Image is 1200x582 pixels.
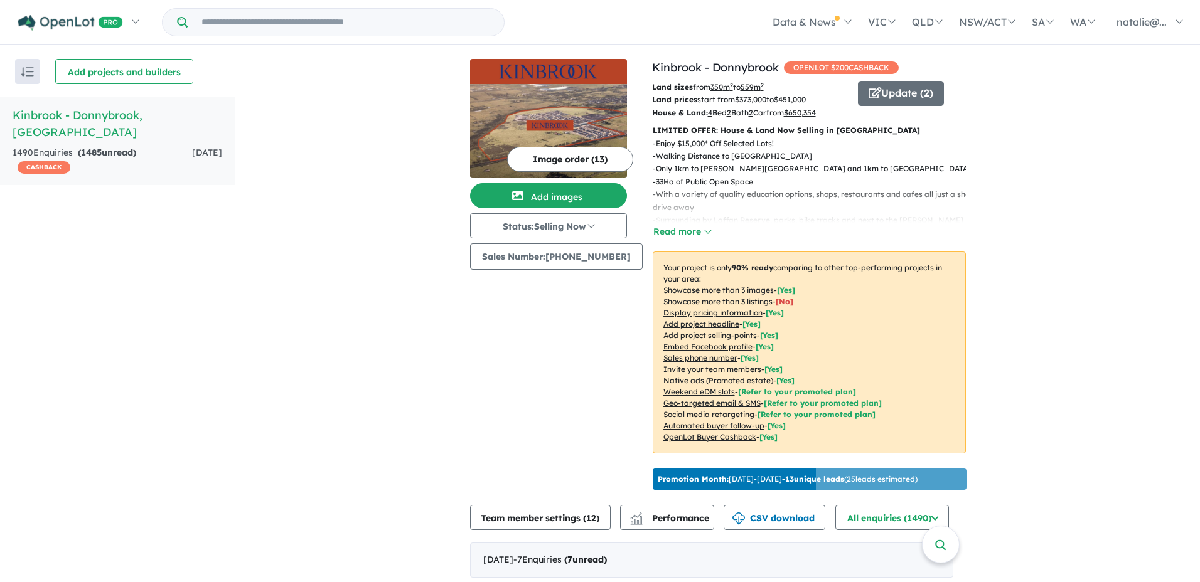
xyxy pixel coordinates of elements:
button: Add projects and builders [55,59,193,84]
span: [ Yes ] [741,353,759,362]
span: [Yes] [776,376,795,385]
p: start from [652,93,849,106]
u: Display pricing information [663,308,763,317]
button: Update (2) [858,81,944,106]
img: download icon [732,512,745,525]
button: Performance [620,505,714,530]
p: - With a variety of quality education options, shops, restaurants and cafes all just a short driv... [653,188,976,214]
button: Sales Number:[PHONE_NUMBER] [470,243,643,270]
span: [Yes] [759,432,778,442]
span: 1485 [81,147,102,158]
input: Try estate name, suburb, builder or developer [190,9,501,36]
u: 2 [727,108,731,117]
img: Kinbrook - Donnybrook Logo [475,64,622,79]
p: LIMITED OFFER: House & Land Now Selling in [GEOGRAPHIC_DATA] [653,124,966,137]
span: [ Yes ] [760,331,778,340]
span: - 7 Enquir ies [513,554,607,565]
button: Team member settings (12) [470,505,611,530]
u: OpenLot Buyer Cashback [663,432,756,442]
button: Add images [470,183,627,208]
img: bar-chart.svg [630,516,643,524]
img: Openlot PRO Logo White [18,15,123,31]
u: Weekend eDM slots [663,387,735,396]
sup: 2 [730,82,733,88]
p: - Walking Distance to [GEOGRAPHIC_DATA] [653,150,976,162]
img: sort.svg [21,67,34,77]
u: Social media retargeting [663,410,754,419]
sup: 2 [761,82,764,88]
span: [ Yes ] [766,308,784,317]
p: - Enjoy $15,000* Off Selected Lots! [653,137,976,150]
u: Add project headline [663,319,739,329]
u: Automated buyer follow-up [663,421,764,430]
u: $ 451,000 [774,95,806,104]
b: Land sizes [652,82,693,92]
button: Status:Selling Now [470,213,627,238]
button: Image order (13) [507,147,633,172]
span: 12 [586,512,596,524]
div: 1490 Enquir ies [13,145,192,176]
span: [DATE] [192,147,222,158]
img: line-chart.svg [630,512,641,519]
a: Kinbrook - Donnybrook [652,60,779,75]
u: 350 m [710,82,733,92]
span: [Refer to your promoted plan] [738,387,856,396]
b: Promotion Month: [658,474,729,484]
strong: ( unread) [78,147,136,158]
p: - 33Ha of Public Open Space [653,176,976,188]
u: Invite your team members [663,364,761,374]
span: [ No ] [776,297,793,306]
span: Performance [632,512,709,524]
u: 4 [708,108,712,117]
p: Bed Bath Car from [652,107,849,119]
u: Add project selling-points [663,331,757,340]
b: House & Land: [652,108,708,117]
p: [DATE] - [DATE] - ( 25 leads estimated) [658,474,918,485]
b: 13 unique leads [785,474,844,484]
u: 559 m [741,82,764,92]
u: $ 373,000 [735,95,766,104]
span: 7 [567,554,572,565]
span: natalie@... [1117,16,1167,28]
span: [ Yes ] [764,364,783,374]
b: Land prices [652,95,697,104]
p: - Surrounding by Laffan Reserve, parks, bike tracks and next to the [PERSON_NAME][GEOGRAPHIC_DATA] [653,214,976,240]
span: OPENLOT $ 200 CASHBACK [784,61,899,74]
b: 90 % ready [732,263,773,272]
a: Kinbrook - Donnybrook LogoKinbrook - Donnybrook [470,59,627,178]
u: $ 650,354 [784,108,816,117]
p: Your project is only comparing to other top-performing projects in your area: - - - - - - - - - -... [653,251,966,453]
span: [Refer to your promoted plan] [758,410,876,419]
p: from [652,81,849,93]
u: 2 [749,108,753,117]
span: to [733,82,764,92]
span: [Yes] [768,421,786,430]
h5: Kinbrook - Donnybrook , [GEOGRAPHIC_DATA] [13,107,222,140]
u: Geo-targeted email & SMS [663,398,761,408]
span: CASHBACK [18,161,70,174]
u: Embed Facebook profile [663,342,753,351]
p: - Only 1km to [PERSON_NAME][GEOGRAPHIC_DATA] and 1km to [GEOGRAPHIC_DATA] [653,162,976,175]
img: Kinbrook - Donnybrook [470,84,627,178]
span: to [766,95,806,104]
span: [ Yes ] [756,342,774,351]
span: [Refer to your promoted plan] [764,398,882,408]
button: Read more [653,225,712,239]
div: [DATE] [470,542,953,578]
span: [ Yes ] [777,285,795,295]
u: Showcase more than 3 images [663,285,774,295]
u: Native ads (Promoted estate) [663,376,773,385]
button: CSV download [724,505,825,530]
u: Sales phone number [663,353,737,362]
span: [ Yes ] [742,319,761,329]
button: All enquiries (1490) [835,505,949,530]
u: Showcase more than 3 listings [663,297,773,306]
strong: ( unread) [564,554,607,565]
